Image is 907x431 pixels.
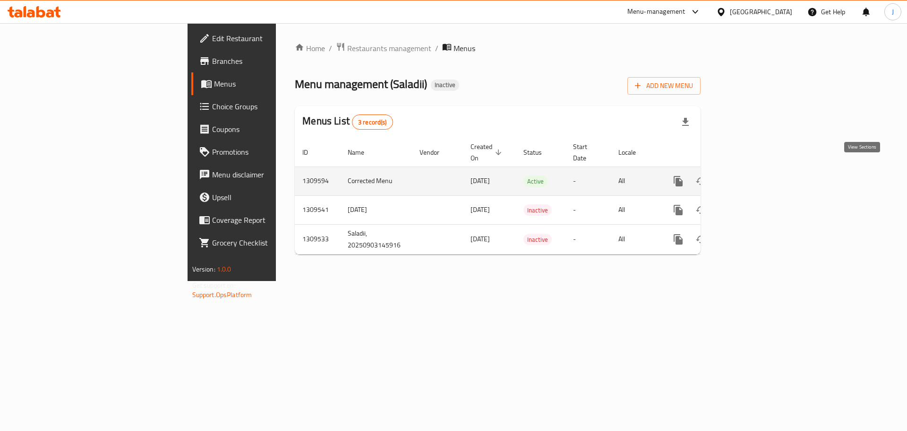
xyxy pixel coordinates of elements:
[892,7,894,17] span: J
[635,80,693,92] span: Add New Menu
[212,101,332,112] span: Choice Groups
[192,279,236,291] span: Get support on:
[340,167,412,195] td: Corrected Menu
[348,147,376,158] span: Name
[191,118,339,141] a: Coupons
[573,141,599,164] span: Start Date
[667,228,690,251] button: more
[302,147,320,158] span: ID
[191,50,339,72] a: Branches
[523,205,552,216] span: Inactive
[627,77,701,95] button: Add New Menu
[295,42,701,54] nav: breadcrumb
[212,192,332,203] span: Upsell
[435,43,438,54] li: /
[611,195,659,224] td: All
[523,176,548,187] span: Active
[523,176,548,187] div: Active
[667,170,690,193] button: more
[659,138,765,167] th: Actions
[214,78,332,89] span: Menus
[565,167,611,195] td: -
[352,118,393,127] span: 3 record(s)
[627,6,685,18] div: Menu-management
[212,33,332,44] span: Edit Restaurant
[471,175,490,187] span: [DATE]
[340,195,412,224] td: [DATE]
[302,114,393,130] h2: Menus List
[192,289,252,301] a: Support.OpsPlatform
[523,147,554,158] span: Status
[191,141,339,163] a: Promotions
[431,81,459,89] span: Inactive
[419,147,452,158] span: Vendor
[212,214,332,226] span: Coverage Report
[212,55,332,67] span: Branches
[191,95,339,118] a: Choice Groups
[674,111,697,133] div: Export file
[523,234,552,245] span: Inactive
[217,263,231,275] span: 1.0.0
[523,204,552,216] div: Inactive
[690,199,712,221] button: Change Status
[730,7,792,17] div: [GEOGRAPHIC_DATA]
[618,147,648,158] span: Locale
[295,73,427,95] span: Menu management ( Saladii )
[611,167,659,195] td: All
[212,146,332,158] span: Promotions
[336,42,431,54] a: Restaurants management
[523,234,552,245] div: Inactive
[340,224,412,254] td: Saladii, 20250903145916
[212,237,332,248] span: Grocery Checklist
[352,114,393,130] div: Total records count
[471,203,490,216] span: [DATE]
[453,43,475,54] span: Menus
[690,228,712,251] button: Change Status
[191,27,339,50] a: Edit Restaurant
[212,123,332,135] span: Coupons
[191,72,339,95] a: Menus
[191,186,339,209] a: Upsell
[667,199,690,221] button: more
[471,141,505,164] span: Created On
[565,224,611,254] td: -
[295,138,765,255] table: enhanced table
[565,195,611,224] td: -
[191,231,339,254] a: Grocery Checklist
[431,79,459,91] div: Inactive
[192,263,215,275] span: Version:
[690,170,712,193] button: Change Status
[611,224,659,254] td: All
[471,233,490,245] span: [DATE]
[191,163,339,186] a: Menu disclaimer
[191,209,339,231] a: Coverage Report
[347,43,431,54] span: Restaurants management
[212,169,332,180] span: Menu disclaimer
